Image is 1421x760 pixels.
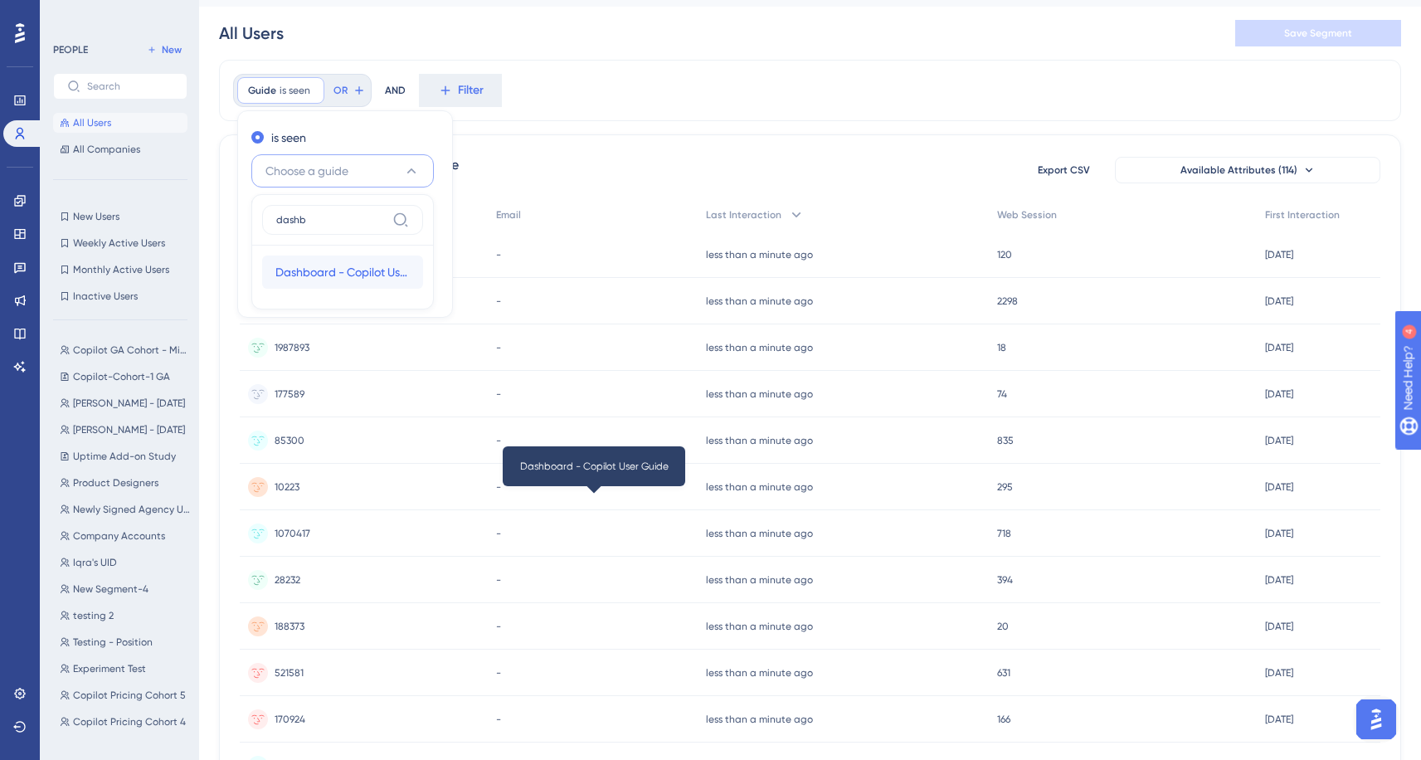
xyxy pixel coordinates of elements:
[73,143,140,156] span: All Companies
[73,609,114,622] span: testing 2
[73,423,185,436] span: [PERSON_NAME] - [DATE]
[73,397,185,410] span: [PERSON_NAME] - [DATE]
[496,248,501,261] span: -
[73,450,176,463] span: Uptime Add-on Study
[1265,249,1293,261] time: [DATE]
[706,481,813,493] time: less than a minute ago
[73,210,119,223] span: New Users
[275,620,304,633] span: 188373
[331,77,367,104] button: OR
[265,161,348,181] span: Choose a guide
[262,256,423,289] button: Dashboard - Copilot User Guide
[706,342,813,353] time: less than a minute ago
[53,393,197,413] button: [PERSON_NAME] - [DATE]
[219,22,284,45] div: All Users
[1038,163,1090,177] span: Export CSV
[1265,435,1293,446] time: [DATE]
[73,662,146,675] span: Experiment Test
[1265,714,1293,725] time: [DATE]
[997,248,1012,261] span: 120
[496,295,501,308] span: -
[496,573,501,587] span: -
[53,420,197,440] button: [PERSON_NAME] - [DATE]
[275,262,410,282] span: Dashboard - Copilot User Guide
[53,367,197,387] button: Copilot-Cohort-1 GA
[997,620,1009,633] span: 20
[275,666,304,680] span: 521581
[1265,388,1293,400] time: [DATE]
[1265,208,1340,222] span: First Interaction
[115,8,120,22] div: 4
[53,113,187,133] button: All Users
[706,249,813,261] time: less than a minute ago
[73,582,148,596] span: New Segment-4
[53,579,197,599] button: New Segment-4
[87,80,173,92] input: Search
[251,154,434,188] button: Choose a guide
[997,480,1013,494] span: 295
[496,666,501,680] span: -
[73,236,165,250] span: Weekly Active Users
[73,529,165,543] span: Company Accounts
[53,632,197,652] button: Testing - Position
[496,620,501,633] span: -
[1180,163,1297,177] span: Available Attributes (114)
[271,128,306,148] label: is seen
[1022,157,1105,183] button: Export CSV
[53,43,88,56] div: PEOPLE
[275,480,299,494] span: 10223
[706,528,813,539] time: less than a minute ago
[53,606,197,626] button: testing 2
[73,263,169,276] span: Monthly Active Users
[73,503,191,516] span: Newly Signed Agency Users with at least 1 application
[73,290,138,303] span: Inactive Users
[997,208,1057,222] span: Web Session
[248,84,276,97] span: Guide
[496,208,521,222] span: Email
[162,43,182,56] span: New
[53,712,197,732] button: Copilot Pricing Cohort 4
[53,499,197,519] button: Newly Signed Agency Users with at least 1 application
[1235,20,1401,46] button: Save Segment
[53,260,187,280] button: Monthly Active Users
[73,343,191,357] span: Copilot GA Cohort - Mixpanel
[73,370,170,383] span: Copilot-Cohort-1 GA
[706,388,813,400] time: less than a minute ago
[275,713,305,726] span: 170924
[280,84,310,97] span: is seen
[73,689,186,702] span: Copilot Pricing Cohort 5
[706,667,813,679] time: less than a minute ago
[53,473,197,493] button: Product Designers
[997,573,1013,587] span: 394
[73,715,186,728] span: Copilot Pricing Cohort 4
[1265,528,1293,539] time: [DATE]
[1265,621,1293,632] time: [DATE]
[53,659,197,679] button: Experiment Test
[496,480,501,494] span: -
[419,74,502,107] button: Filter
[1115,157,1380,183] button: Available Attributes (114)
[496,434,501,447] span: -
[385,74,406,107] div: AND
[39,4,104,24] span: Need Help?
[997,295,1018,308] span: 2298
[275,341,309,354] span: 1987893
[275,573,300,587] span: 28232
[275,434,304,447] span: 85300
[275,387,304,401] span: 177589
[496,341,501,354] span: -
[1265,481,1293,493] time: [DATE]
[706,574,813,586] time: less than a minute ago
[706,714,813,725] time: less than a minute ago
[1284,27,1352,40] span: Save Segment
[53,340,197,360] button: Copilot GA Cohort - Mixpanel
[73,476,158,490] span: Product Designers
[73,556,117,569] span: Iqra's UID
[275,527,310,540] span: 1070417
[997,341,1006,354] span: 18
[997,713,1010,726] span: 166
[496,527,501,540] span: -
[53,207,187,227] button: New Users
